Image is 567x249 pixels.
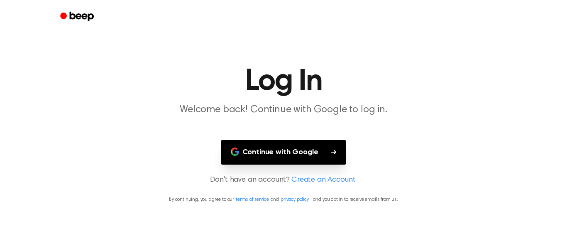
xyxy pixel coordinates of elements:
[54,9,101,25] a: Beep
[281,197,309,202] a: privacy policy
[71,67,496,96] h1: Log In
[221,140,347,165] button: Continue with Google
[236,197,269,202] a: terms of service
[10,175,557,186] p: Don't have an account?
[124,103,443,117] p: Welcome back! Continue with Google to log in.
[291,175,355,186] a: Create an Account
[10,196,557,203] p: By continuing, you agree to our and , and you opt in to receive emails from us.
